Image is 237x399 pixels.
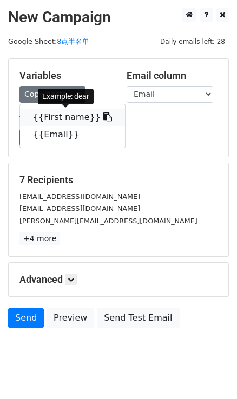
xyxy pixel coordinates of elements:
h5: 7 Recipients [19,174,218,186]
a: Daily emails left: 28 [156,37,229,45]
small: Google Sheet: [8,37,89,45]
small: [EMAIL_ADDRESS][DOMAIN_NAME] [19,192,140,201]
h5: Advanced [19,274,218,285]
iframe: Chat Widget [183,347,237,399]
span: Daily emails left: 28 [156,36,229,48]
a: Copy/paste... [19,86,85,103]
small: [PERSON_NAME][EMAIL_ADDRESS][DOMAIN_NAME] [19,217,198,225]
a: Send Test Email [97,308,179,328]
h5: Email column [127,70,218,82]
h5: Variables [19,70,110,82]
small: [EMAIL_ADDRESS][DOMAIN_NAME] [19,204,140,212]
div: 聊天小组件 [183,347,237,399]
a: {{Email}} [20,126,125,143]
h2: New Campaign [8,8,229,26]
a: Preview [47,308,94,328]
a: {{First name}} [20,109,125,126]
a: +4 more [19,232,60,245]
div: Example: dear [38,89,94,104]
a: 8点半名单 [57,37,89,45]
a: Send [8,308,44,328]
